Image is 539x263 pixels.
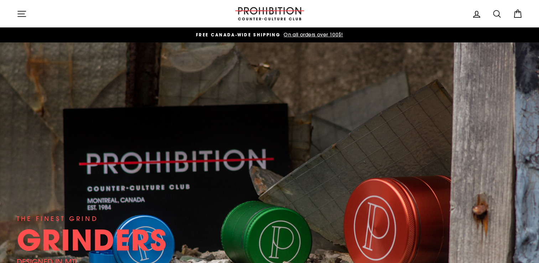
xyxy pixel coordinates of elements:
[19,31,521,39] a: FREE CANADA-WIDE SHIPPING On all orders over 100$!
[17,226,167,254] div: GRINDERS
[234,7,305,20] img: PROHIBITION COUNTER-CULTURE CLUB
[17,214,98,224] div: THE FINEST GRIND
[196,32,280,38] span: FREE CANADA-WIDE SHIPPING
[282,31,343,38] span: On all orders over 100$!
